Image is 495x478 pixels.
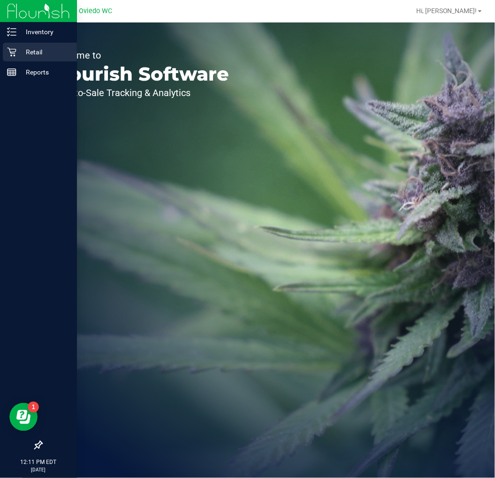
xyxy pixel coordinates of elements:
p: Reports [16,67,73,78]
inline-svg: Retail [7,47,16,57]
inline-svg: Reports [7,67,16,77]
p: 12:11 PM EDT [4,458,73,467]
iframe: Resource center unread badge [28,402,39,413]
p: Retail [16,46,73,58]
span: Oviedo WC [79,7,113,15]
p: [DATE] [4,467,73,474]
iframe: Resource center [9,403,38,431]
p: Seed-to-Sale Tracking & Analytics [51,88,229,97]
p: Flourish Software [51,65,229,83]
p: Welcome to [51,51,229,60]
p: Inventory [16,26,73,37]
inline-svg: Inventory [7,27,16,37]
span: Hi, [PERSON_NAME]! [416,7,477,15]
